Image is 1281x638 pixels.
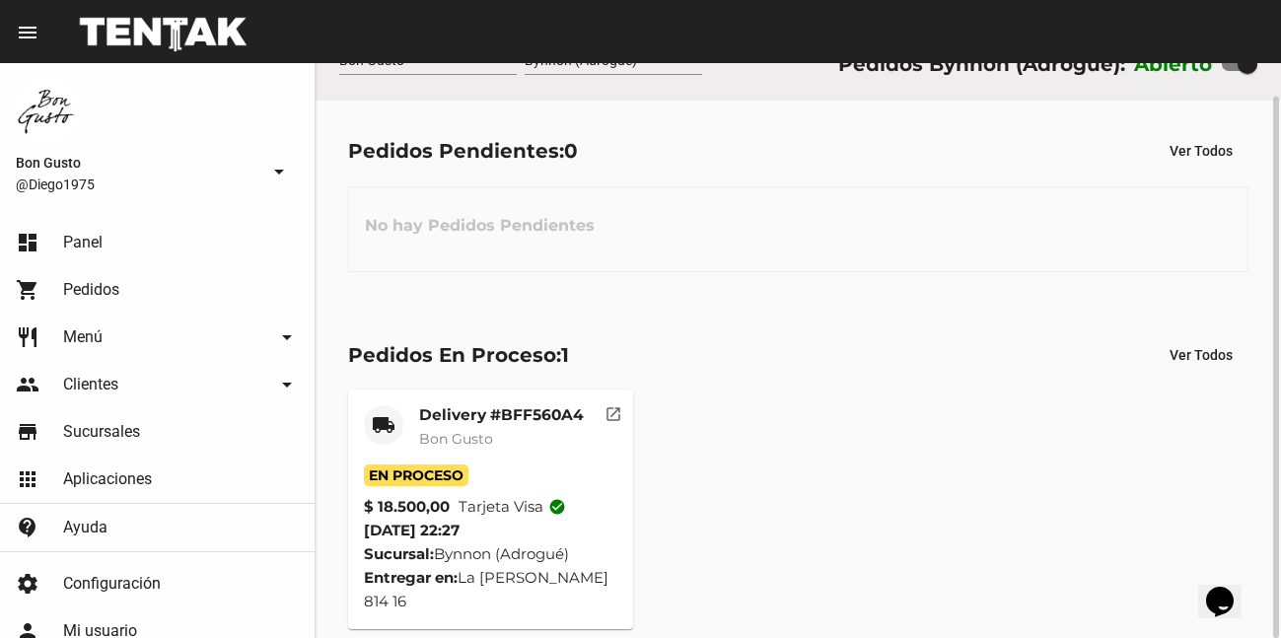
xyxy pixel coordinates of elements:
mat-icon: menu [16,21,39,44]
strong: $ 18.500,00 [364,495,450,519]
label: Abierto [1134,48,1213,80]
span: Clientes [63,375,118,394]
mat-icon: arrow_drop_down [275,373,299,396]
span: Configuración [63,574,161,594]
span: Bon Gusto [16,151,259,175]
span: Ver Todos [1170,347,1233,363]
mat-icon: arrow_drop_down [275,325,299,349]
span: Ayuda [63,518,107,537]
mat-icon: check_circle [548,498,566,516]
div: Pedidos Pendientes: [348,135,578,167]
mat-icon: people [16,373,39,396]
mat-icon: settings [16,572,39,596]
span: 1 [561,343,569,367]
mat-icon: store [16,420,39,444]
div: Pedidos En Proceso: [348,339,569,371]
mat-card-title: Delivery #BFF560A4 [419,405,584,425]
span: Pedidos [63,280,119,300]
div: La [PERSON_NAME] 814 16 [364,566,617,613]
span: 0 [564,139,578,163]
span: Panel [63,233,103,252]
span: [DATE] 22:27 [364,521,460,539]
div: Bynnon (Adrogué) [364,542,617,566]
span: En Proceso [364,464,468,486]
mat-icon: local_shipping [372,413,395,437]
mat-icon: open_in_new [605,402,622,420]
mat-icon: apps [16,467,39,491]
mat-icon: dashboard [16,231,39,254]
span: @Diego1975 [16,175,259,194]
button: Ver Todos [1154,337,1248,373]
button: Ver Todos [1154,133,1248,169]
span: Sucursales [63,422,140,442]
strong: Sucursal: [364,544,434,563]
iframe: chat widget [1198,559,1261,618]
mat-icon: contact_support [16,516,39,539]
span: Menú [63,327,103,347]
div: Pedidos Bynnon (Adrogué): [838,48,1125,80]
span: Aplicaciones [63,469,152,489]
mat-icon: restaurant [16,325,39,349]
mat-icon: arrow_drop_down [267,160,291,183]
strong: Entregar en: [364,568,458,587]
img: 8570adf9-ca52-4367-b116-ae09c64cf26e.jpg [16,79,79,142]
span: Bon Gusto [419,430,493,448]
span: Tarjeta visa [459,495,566,519]
h3: No hay Pedidos Pendientes [349,196,610,255]
span: Ver Todos [1170,143,1233,159]
mat-icon: shopping_cart [16,278,39,302]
